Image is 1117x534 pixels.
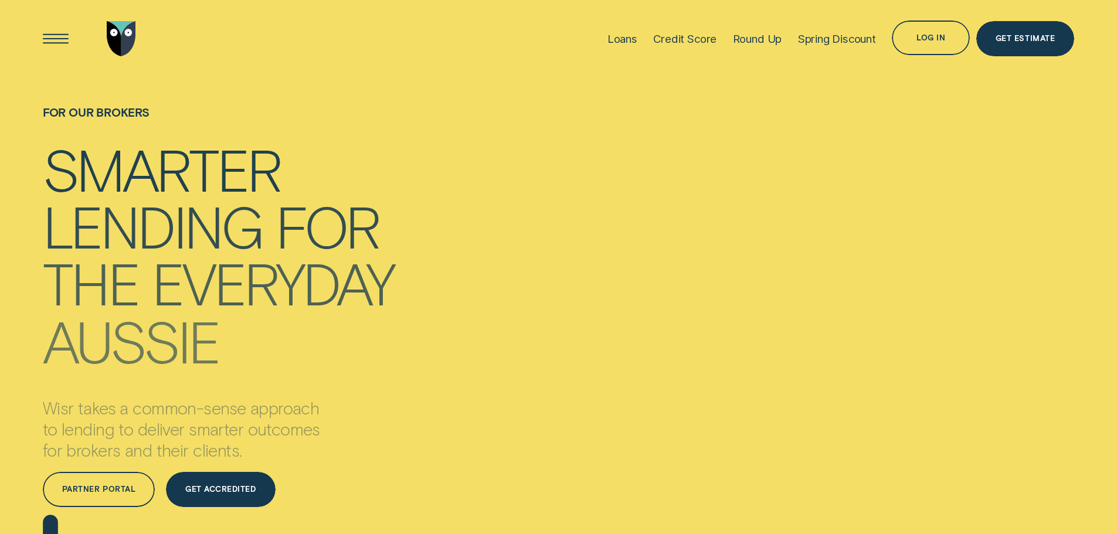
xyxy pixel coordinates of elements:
div: for [276,198,379,252]
h1: For Our Brokers [43,106,393,141]
a: Get Accredited [166,472,276,507]
button: Log in [892,21,969,56]
img: Wisr [107,21,136,56]
a: Partner Portal [43,472,155,507]
div: Aussie [43,314,219,368]
div: lending [43,198,263,252]
div: Round Up [733,32,782,46]
button: Open Menu [38,21,73,56]
div: Spring Discount [798,32,876,46]
a: Get Estimate [976,21,1074,56]
p: Wisr takes a common-sense approach to lending to deliver smarter outcomes for brokers and their c... [43,397,379,460]
div: Smarter [43,142,280,196]
div: Credit Score [653,32,717,46]
div: everyday [152,256,393,309]
h4: Smarter lending for the everyday Aussie [43,141,393,357]
div: the [43,256,139,309]
div: Loans [607,32,637,46]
